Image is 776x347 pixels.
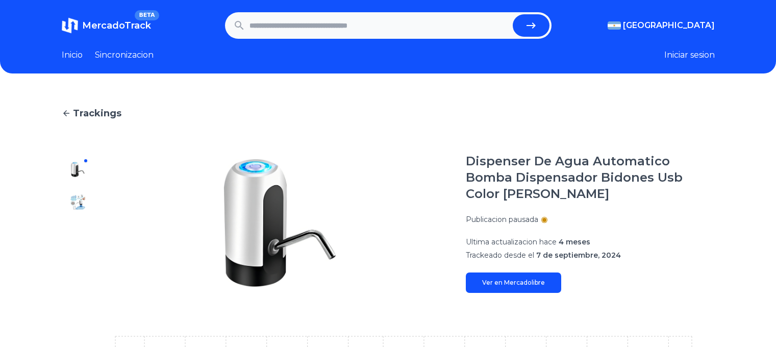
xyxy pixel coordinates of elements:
[70,227,86,243] img: Dispenser De Agua Automatico Bomba Dispensador Bidones Usb Color Blanco
[623,19,715,32] span: [GEOGRAPHIC_DATA]
[62,49,83,61] a: Inicio
[115,153,445,293] img: Dispenser De Agua Automatico Bomba Dispensador Bidones Usb Color Blanco
[608,19,715,32] button: [GEOGRAPHIC_DATA]
[608,21,621,30] img: Argentina
[62,17,151,34] a: MercadoTrackBETA
[135,10,159,20] span: BETA
[466,272,561,293] a: Ver en Mercadolibre
[536,251,621,260] span: 7 de septiembre, 2024
[73,106,121,120] span: Trackings
[466,153,715,202] h1: Dispenser De Agua Automatico Bomba Dispensador Bidones Usb Color [PERSON_NAME]
[82,20,151,31] span: MercadoTrack
[466,251,534,260] span: Trackeado desde el
[95,49,154,61] a: Sincronizacion
[466,214,538,225] p: Publicacion pausada
[466,237,557,246] span: Ultima actualizacion hace
[62,106,715,120] a: Trackings
[664,49,715,61] button: Iniciar sesion
[70,194,86,210] img: Dispenser De Agua Automatico Bomba Dispensador Bidones Usb Color Blanco
[559,237,590,246] span: 4 meses
[70,161,86,178] img: Dispenser De Agua Automatico Bomba Dispensador Bidones Usb Color Blanco
[62,17,78,34] img: MercadoTrack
